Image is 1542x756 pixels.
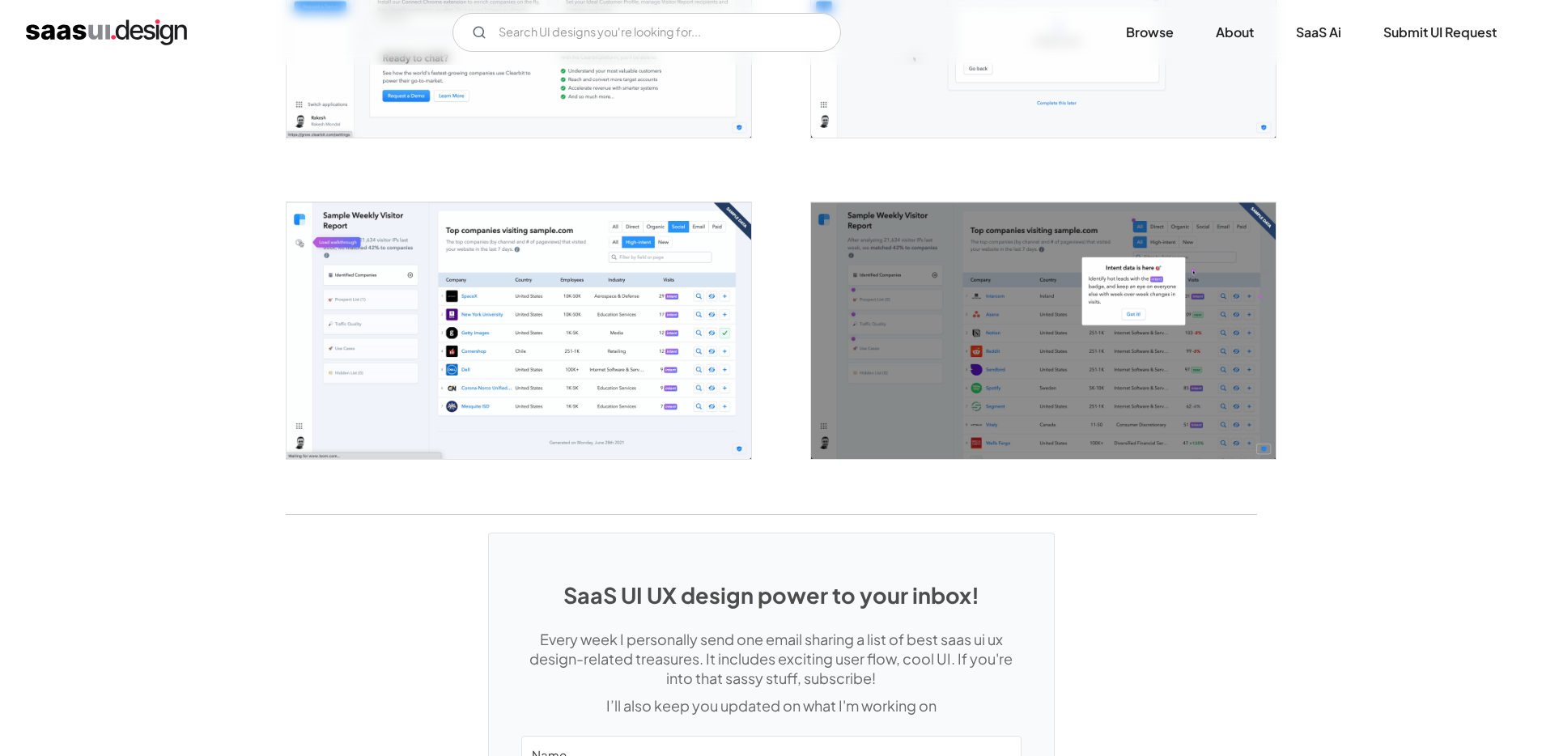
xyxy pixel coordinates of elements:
[287,202,751,459] a: open lightbox
[1277,15,1361,50] a: SaaS Ai
[1364,15,1516,50] a: Submit UI Request
[452,13,841,52] input: Search UI designs you're looking for...
[1107,15,1193,50] a: Browse
[811,202,1276,459] a: open lightbox
[452,13,841,52] form: Email Form
[521,630,1022,688] p: Every week I personally send one email sharing a list of best saas ui ux design-related treasures...
[287,202,751,459] img: 642417ed0d52c84cdad31939_Clearbit%20Load%20workthrough.png
[521,582,1022,608] h1: SaaS UI UX design power to your inbox!
[1196,15,1273,50] a: About
[26,19,187,45] a: home
[521,696,1022,716] p: I’ll also keep you updated on what I'm working on
[811,202,1276,459] img: 642417ed3a8193986f765dd0_Clearbit%20Walk%20through.png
